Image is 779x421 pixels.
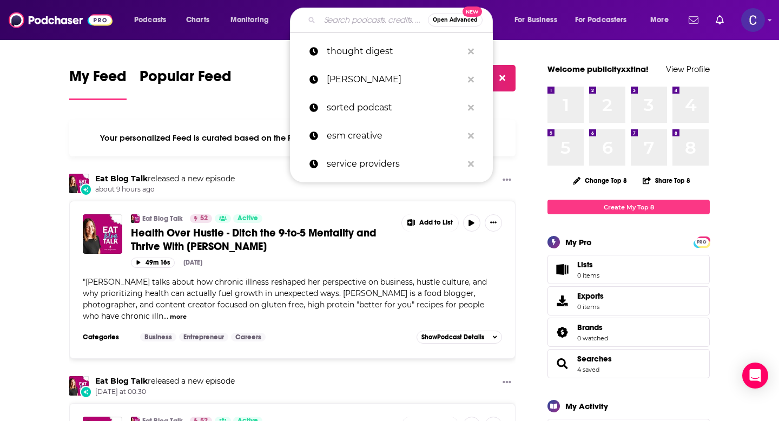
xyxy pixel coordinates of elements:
[498,376,516,390] button: Show More Button
[551,325,573,340] a: Brands
[233,214,262,223] a: Active
[230,12,269,28] span: Monitoring
[551,293,573,308] span: Exports
[742,363,768,389] div: Open Intercom Messenger
[69,174,89,193] img: Eat Blog Talk
[485,214,502,232] button: Show More Button
[95,174,235,184] h3: released a new episode
[170,312,187,321] button: more
[547,255,710,284] a: Lists
[514,12,557,28] span: For Business
[140,67,232,100] a: Popular Feed
[577,291,604,301] span: Exports
[140,333,176,341] a: Business
[565,237,592,247] div: My Pro
[95,185,235,194] span: about 9 hours ago
[433,17,478,23] span: Open Advanced
[577,323,608,332] a: Brands
[80,183,92,195] div: New Episode
[547,286,710,315] a: Exports
[575,12,627,28] span: For Podcasters
[577,303,604,311] span: 0 items
[577,323,603,332] span: Brands
[223,11,283,29] button: open menu
[507,11,571,29] button: open menu
[695,238,708,246] a: PRO
[417,331,502,344] button: ShowPodcast Details
[666,64,710,74] a: View Profile
[741,8,765,32] button: Show profile menu
[186,12,209,28] span: Charts
[83,214,122,254] img: Health Over Hustle - Ditch the 9-to-5 Mentality and Thrive With Kim Cauti
[577,260,593,269] span: Lists
[577,366,599,373] a: 4 saved
[131,214,140,223] img: Eat Blog Talk
[290,94,493,122] a: sorted podcast
[565,401,608,411] div: My Activity
[69,120,516,156] div: Your personalized Feed is curated based on the Podcasts, Creators, Users, and Lists that you Follow.
[327,65,463,94] p: emma mcgoldrick
[140,67,232,92] span: Popular Feed
[179,333,228,341] a: Entrepreneur
[300,8,503,32] div: Search podcasts, credits, & more...
[69,67,127,92] span: My Feed
[547,200,710,214] a: Create My Top 8
[200,213,208,224] span: 52
[183,259,202,266] div: [DATE]
[741,8,765,32] img: User Profile
[95,387,235,397] span: [DATE] at 00:30
[290,65,493,94] a: [PERSON_NAME]
[577,260,599,269] span: Lists
[142,214,183,223] a: Eat Blog Talk
[327,150,463,178] p: service providers
[421,333,484,341] span: Show Podcast Details
[402,214,458,232] button: Show More Button
[327,37,463,65] p: thought digest
[577,272,599,279] span: 0 items
[290,150,493,178] a: service providers
[547,64,649,74] a: Welcome publicityxxtina!
[131,258,175,268] button: 49m 16s
[327,94,463,122] p: sorted podcast
[290,37,493,65] a: thought digest
[327,122,463,150] p: esm creative
[577,354,612,364] a: Searches
[547,349,710,378] span: Searches
[577,334,608,342] a: 0 watched
[131,226,377,253] span: Health Over Hustle - Ditch the 9-to-5 Mentality and Thrive With [PERSON_NAME]
[83,277,487,321] span: "
[566,174,633,187] button: Change Top 8
[83,333,131,341] h3: Categories
[419,219,453,227] span: Add to List
[741,8,765,32] span: Logged in as publicityxxtina
[711,11,728,29] a: Show notifications dropdown
[163,311,168,321] span: ...
[320,11,428,29] input: Search podcasts, credits, & more...
[9,10,113,30] img: Podchaser - Follow, Share and Rate Podcasts
[231,333,266,341] a: Careers
[650,12,669,28] span: More
[95,376,235,386] h3: released a new episode
[551,262,573,277] span: Lists
[684,11,703,29] a: Show notifications dropdown
[290,122,493,150] a: esm creative
[134,12,166,28] span: Podcasts
[428,14,483,27] button: Open AdvancedNew
[551,356,573,371] a: Searches
[95,174,148,183] a: Eat Blog Talk
[69,376,89,396] img: Eat Blog Talk
[643,11,682,29] button: open menu
[83,277,487,321] span: [PERSON_NAME] talks about how chronic illness reshaped her perspective on business, hustle cultur...
[642,170,691,191] button: Share Top 8
[95,376,148,386] a: Eat Blog Talk
[127,11,180,29] button: open menu
[69,67,127,100] a: My Feed
[237,213,258,224] span: Active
